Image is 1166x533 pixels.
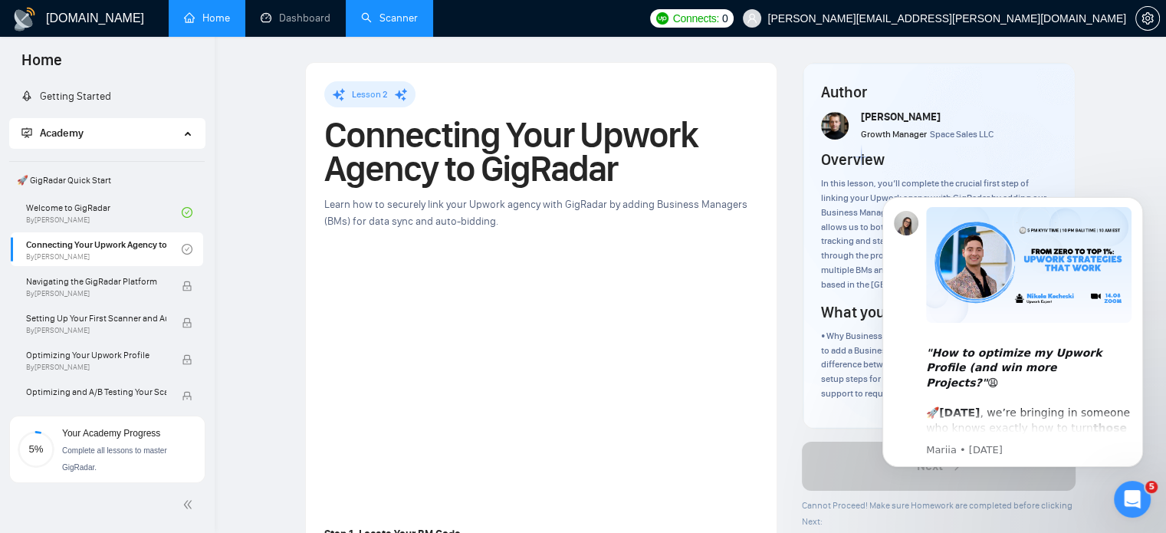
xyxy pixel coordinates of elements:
[26,311,166,326] span: Setting Up Your First Scanner and Auto-Bidder
[802,442,1076,491] button: Next
[821,329,1056,401] div: • Why Business Managers are needed for integration • How to add a Business Manager to your Upwork...
[861,110,941,123] span: [PERSON_NAME]
[26,384,166,400] span: Optimizing and A/B Testing Your Scanner for Better Results
[1145,481,1158,493] span: 5
[747,13,757,24] span: user
[182,317,192,328] span: lock
[722,10,728,27] span: 0
[26,400,166,409] span: By [PERSON_NAME]
[21,127,84,140] span: Academy
[40,127,84,140] span: Academy
[802,500,1072,527] span: Cannot Proceed! Make sure Homework are completed before clicking Next:
[361,12,418,25] a: searchScanner
[62,428,160,439] span: Your Academy Progress
[182,281,192,291] span: lock
[324,118,758,186] h1: Connecting Your Upwork Agency to GigRadar
[1135,6,1160,31] button: setting
[182,354,192,365] span: lock
[821,81,1056,103] h4: Author
[821,301,959,323] h4: What you will learn ?
[859,174,1166,492] iframe: Intercom notifications message
[182,207,192,218] span: check-circle
[930,129,994,140] span: Space Sales LLC
[821,176,1056,292] div: In this lesson, you’ll complete the crucial first step of linking your Upwork agency with GigRada...
[656,12,668,25] img: upwork-logo.png
[324,198,747,228] span: Learn how to securely link your Upwork agency with GigRadar by adding Business Managers (BMs) for...
[26,274,166,289] span: Navigating the GigRadar Platform
[26,196,182,229] a: Welcome to GigRadarBy[PERSON_NAME]
[184,12,230,25] a: homeHome
[352,89,388,100] span: Lesson 2
[821,149,885,170] h4: Overview
[861,129,927,140] span: Growth Manager
[26,347,166,363] span: Optimizing Your Upwork Profile
[21,90,111,103] a: rocketGetting Started
[9,49,74,81] span: Home
[26,289,166,298] span: By [PERSON_NAME]
[9,81,205,112] li: Getting Started
[182,497,198,512] span: double-left
[26,363,166,372] span: By [PERSON_NAME]
[18,444,54,454] span: 5%
[21,127,32,138] span: fund-projection-screen
[12,7,37,31] img: logo
[1135,12,1160,25] a: setting
[26,232,182,266] a: Connecting Your Upwork Agency to GigRadarBy[PERSON_NAME]
[1136,12,1159,25] span: setting
[182,391,192,402] span: lock
[11,165,203,196] span: 🚀 GigRadar Quick Start
[1114,481,1151,518] iframe: Intercom live chat
[673,10,719,27] span: Connects:
[62,446,167,472] span: Complete all lessons to master GigRadar.
[26,326,166,335] span: By [PERSON_NAME]
[261,12,330,25] a: dashboardDashboard
[182,244,192,255] span: check-circle
[821,112,849,140] img: vlad-t.jpg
